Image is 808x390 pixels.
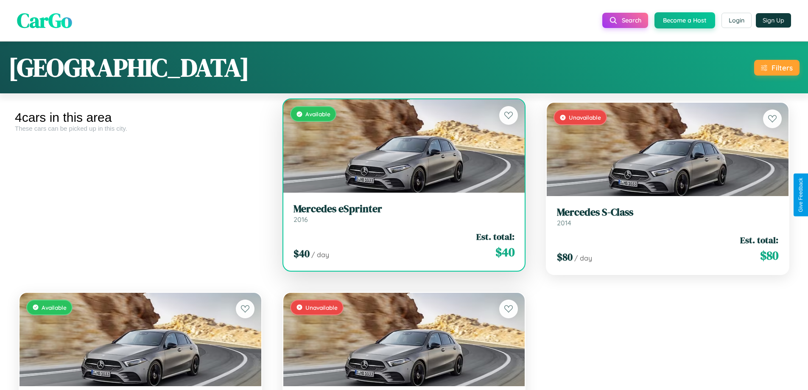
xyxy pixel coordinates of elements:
[294,203,515,224] a: Mercedes eSprinter2016
[15,125,266,132] div: These cars can be picked up in this city.
[754,60,800,76] button: Filters
[557,219,571,227] span: 2014
[294,203,515,215] h3: Mercedes eSprinter
[15,110,266,125] div: 4 cars in this area
[294,215,308,224] span: 2016
[42,304,67,311] span: Available
[294,247,310,261] span: $ 40
[756,13,791,28] button: Sign Up
[569,114,601,121] span: Unavailable
[654,12,715,28] button: Become a Host
[8,50,249,85] h1: [GEOGRAPHIC_DATA]
[557,206,778,219] h3: Mercedes S-Class
[557,250,573,264] span: $ 80
[574,254,592,262] span: / day
[476,230,514,243] span: Est. total:
[557,206,778,227] a: Mercedes S-Class2014
[798,178,804,212] div: Give Feedback
[305,304,338,311] span: Unavailable
[305,110,330,118] span: Available
[740,234,778,246] span: Est. total:
[622,17,641,24] span: Search
[311,250,329,259] span: / day
[772,63,793,72] div: Filters
[602,13,648,28] button: Search
[495,244,514,261] span: $ 40
[721,13,752,28] button: Login
[17,6,72,34] span: CarGo
[760,247,778,264] span: $ 80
